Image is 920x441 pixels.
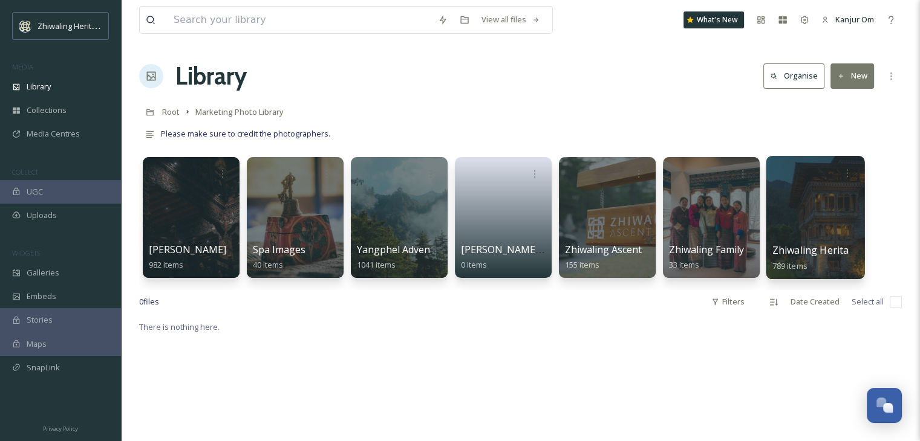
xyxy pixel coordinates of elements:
[815,8,880,31] a: Kanjur Om
[835,14,874,25] span: Kanjur Om
[357,244,481,270] a: Yangphel Adventure Travel1041 items
[139,296,159,307] span: 0 file s
[867,388,902,423] button: Open Chat
[195,106,284,117] span: Marketing Photo Library
[461,244,653,270] a: [PERSON_NAME] and Zhiwaling Memories0 items
[27,186,43,198] span: UGC
[253,243,305,256] span: Spa Images
[27,314,53,326] span: Stories
[852,296,884,307] span: Select all
[19,20,31,32] img: Screenshot%202025-04-29%20at%2011.05.50.png
[43,425,78,433] span: Privacy Policy
[149,259,183,270] span: 982 items
[162,106,180,117] span: Root
[763,63,824,88] button: Organise
[565,244,642,270] a: Zhiwaling Ascent155 items
[149,244,226,270] a: [PERSON_NAME]982 items
[175,58,247,94] a: Library
[461,259,487,270] span: 0 items
[27,128,80,140] span: Media Centres
[705,290,751,314] div: Filters
[38,20,105,31] span: Zhiwaling Heritage
[195,105,284,119] a: Marketing Photo Library
[669,244,744,270] a: Zhiwaling Family33 items
[683,11,744,28] a: What's New
[669,259,699,270] span: 33 items
[565,243,642,256] span: Zhiwaling Ascent
[357,243,481,256] span: Yangphel Adventure Travel
[475,8,546,31] a: View all files
[772,243,861,257] span: Zhiwaling Heritage
[253,244,305,270] a: Spa Images40 items
[161,128,330,139] span: Please make sure to credit the photographers.
[149,243,226,256] span: [PERSON_NAME]
[461,243,653,256] span: [PERSON_NAME] and Zhiwaling Memories
[162,105,180,119] a: Root
[565,259,599,270] span: 155 items
[27,81,51,92] span: Library
[785,290,846,314] div: Date Created
[357,259,396,270] span: 1041 items
[12,167,38,176] span: COLLECT
[27,362,60,373] span: SnapLink
[253,259,283,270] span: 40 items
[830,63,874,88] button: New
[43,420,78,435] a: Privacy Policy
[139,321,220,332] span: There is nothing here.
[27,105,67,116] span: Collections
[27,210,57,221] span: Uploads
[27,291,56,302] span: Embeds
[12,62,33,71] span: MEDIA
[168,7,432,33] input: Search your library
[27,267,59,278] span: Galleries
[763,63,830,88] a: Organise
[27,338,47,350] span: Maps
[772,260,807,271] span: 789 items
[772,245,861,271] a: Zhiwaling Heritage789 items
[669,243,744,256] span: Zhiwaling Family
[12,248,40,257] span: WIDGETS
